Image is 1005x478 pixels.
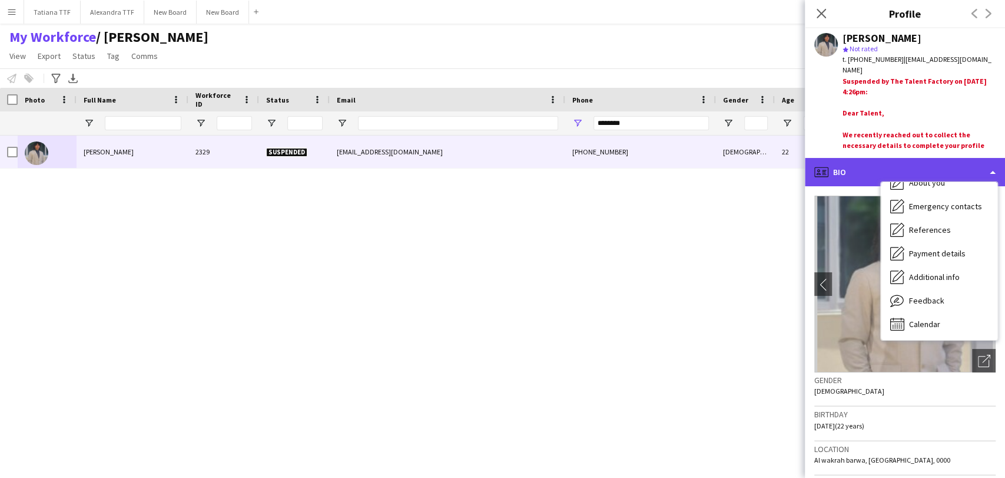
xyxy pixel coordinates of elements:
[102,48,124,64] a: Tag
[909,248,966,259] span: Payment details
[843,55,991,74] span: | [EMAIL_ADDRESS][DOMAIN_NAME]
[909,319,940,329] span: Calendar
[358,116,558,130] input: Email Filter Input
[881,171,997,195] div: About you
[909,272,960,282] span: Additional info
[775,136,824,168] div: 22
[24,1,81,24] button: Tatiana TTF
[49,71,63,85] app-action-btn: Advanced filters
[107,51,120,61] span: Tag
[127,48,162,64] a: Comms
[337,95,356,104] span: Email
[144,1,197,24] button: New Board
[572,95,593,104] span: Phone
[572,118,583,128] button: Open Filter Menu
[814,196,996,372] img: Crew avatar or photo
[105,116,181,130] input: Full Name Filter Input
[66,71,80,85] app-action-btn: Export XLSX
[782,118,792,128] button: Open Filter Menu
[337,118,347,128] button: Open Filter Menu
[217,116,252,130] input: Workforce ID Filter Input
[909,225,951,235] span: References
[84,95,116,104] span: Full Name
[266,148,307,157] span: Suspended
[814,387,884,395] span: [DEMOGRAPHIC_DATA]
[33,48,65,64] a: Export
[881,312,997,336] div: Calendar
[84,147,134,156] span: [PERSON_NAME]
[72,51,95,61] span: Status
[814,375,996,385] h3: Gender
[723,118,734,128] button: Open Filter Menu
[131,51,158,61] span: Comms
[81,1,144,24] button: Alexandra TTF
[909,177,945,188] span: About you
[723,95,748,104] span: Gender
[266,118,277,128] button: Open Filter Menu
[803,116,817,130] input: Age Filter Input
[25,95,45,104] span: Photo
[84,118,94,128] button: Open Filter Menu
[68,48,100,64] a: Status
[843,76,996,153] div: Suspended by The Talent Factory on [DATE] 4:26pm:
[972,349,996,372] div: Open photos pop-in
[814,421,864,430] span: [DATE] (22 years)
[744,116,768,130] input: Gender Filter Input
[805,6,1005,21] h3: Profile
[25,141,48,165] img: Abdulhakeem Pagayawan
[850,44,878,53] span: Not rated
[266,95,289,104] span: Status
[881,289,997,312] div: Feedback
[805,158,1005,186] div: Bio
[593,116,709,130] input: Phone Filter Input
[188,136,259,168] div: 2329
[9,51,26,61] span: View
[843,108,996,118] div: Dear Talent,
[195,118,206,128] button: Open Filter Menu
[881,242,997,265] div: Payment details
[881,195,997,218] div: Emergency contacts
[782,95,794,104] span: Age
[5,48,31,64] a: View
[814,444,996,454] h3: Location
[195,91,238,108] span: Workforce ID
[843,55,904,64] span: t. [PHONE_NUMBER]
[96,28,208,46] span: TATIANA
[814,456,950,464] span: Al wakrah barwa, [GEOGRAPHIC_DATA], 0000
[716,136,775,168] div: [DEMOGRAPHIC_DATA]
[9,28,96,46] a: My Workforce
[814,409,996,420] h3: Birthday
[38,51,61,61] span: Export
[843,130,996,194] div: We recently reached out to collect the necessary details to complete your profile and confirm you...
[881,218,997,242] div: References
[881,265,997,289] div: Additional info
[287,116,323,130] input: Status Filter Input
[565,136,716,168] div: [PHONE_NUMBER]
[197,1,249,24] button: New Board
[330,136,565,168] div: [EMAIL_ADDRESS][DOMAIN_NAME]
[843,33,921,44] div: [PERSON_NAME]
[909,201,982,212] span: Emergency contacts
[909,295,944,306] span: Feedback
